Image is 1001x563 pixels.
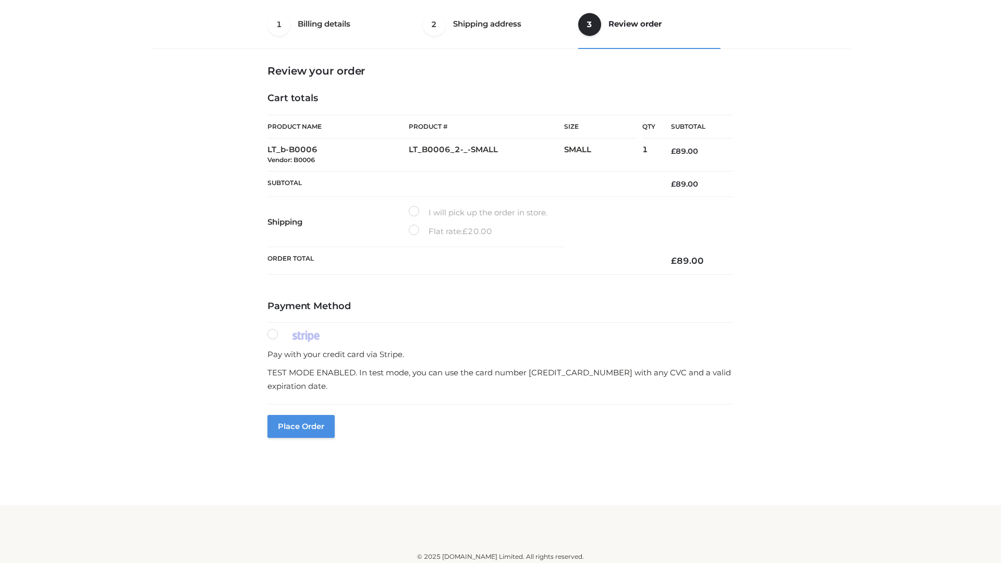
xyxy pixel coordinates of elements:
td: LT_b-B0006 [267,139,409,172]
th: Order Total [267,247,655,275]
bdi: 89.00 [671,146,698,156]
bdi: 89.00 [671,255,704,266]
h4: Payment Method [267,301,734,312]
h4: Cart totals [267,93,734,104]
button: Place order [267,415,335,438]
td: LT_B0006_2-_-SMALL [409,139,564,172]
h3: Review your order [267,65,734,77]
label: Flat rate: [409,225,492,238]
th: Subtotal [267,171,655,197]
bdi: 89.00 [671,179,698,189]
span: £ [671,255,677,266]
p: TEST MODE ENABLED. In test mode, you can use the card number [CREDIT_CARD_NUMBER] with any CVC an... [267,366,734,393]
div: © 2025 [DOMAIN_NAME] Limited. All rights reserved. [155,552,846,562]
th: Shipping [267,197,409,247]
td: SMALL [564,139,642,172]
th: Qty [642,115,655,139]
th: Size [564,115,637,139]
p: Pay with your credit card via Stripe. [267,348,734,361]
span: £ [671,179,676,189]
th: Product Name [267,115,409,139]
td: 1 [642,139,655,172]
small: Vendor: B0006 [267,156,315,164]
th: Subtotal [655,115,734,139]
bdi: 20.00 [462,226,492,236]
span: £ [462,226,468,236]
label: I will pick up the order in store. [409,206,547,219]
th: Product # [409,115,564,139]
span: £ [671,146,676,156]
